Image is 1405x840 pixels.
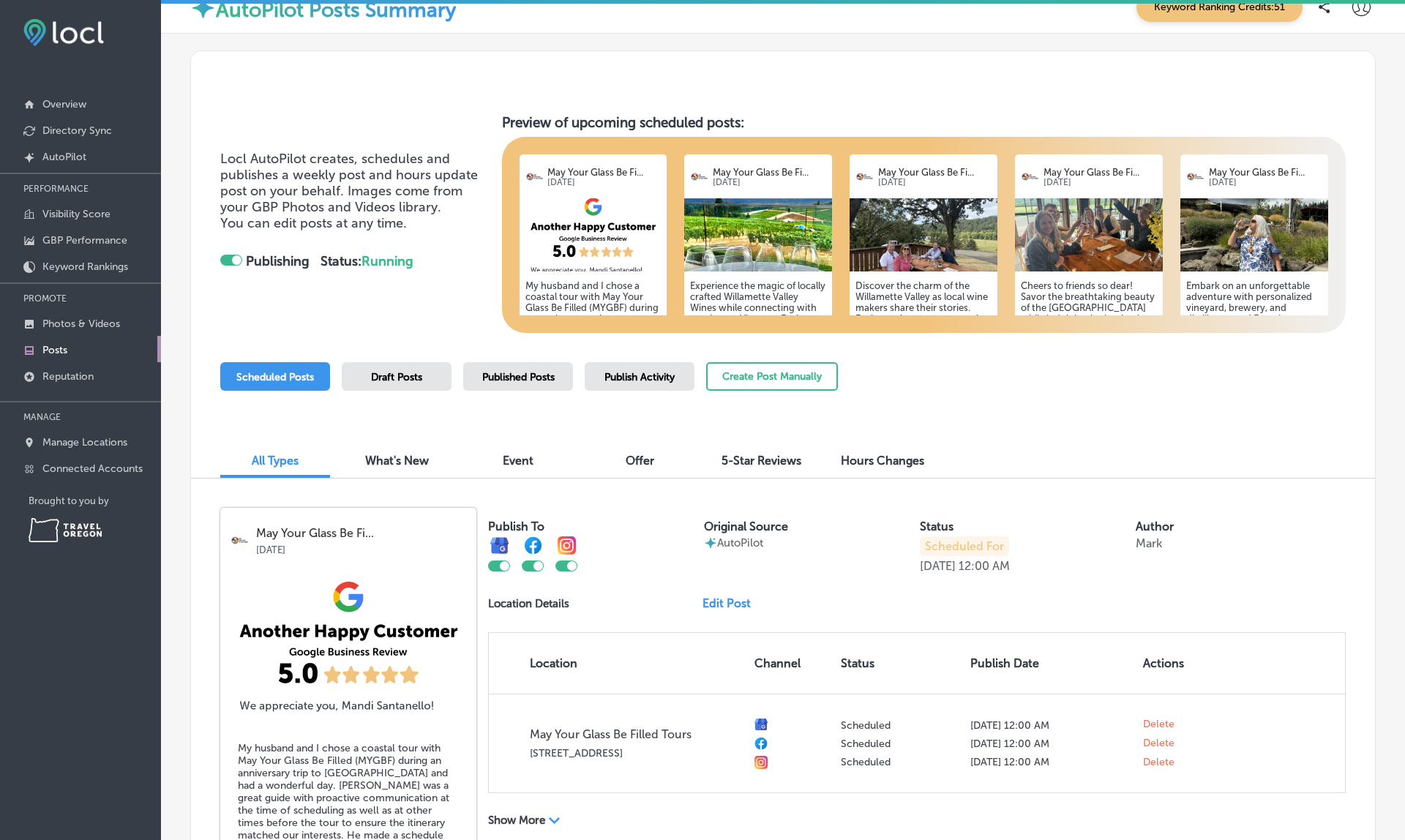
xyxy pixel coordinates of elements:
[42,151,86,163] p: AutoPilot
[1186,280,1322,445] h5: Embark on an unforgettable adventure with personalized vineyard, brewery, and distillery tours! E...
[252,454,299,468] span: All Types
[42,234,127,247] p: GBP Performance
[42,260,128,273] p: Keyword Rankings
[503,454,533,468] span: Event
[220,151,478,215] span: Locl AutoPilot creates, schedules and publishes a weekly post and hours update post on your behal...
[530,747,743,760] p: [STREET_ADDRESS]
[231,531,249,550] img: logo
[42,124,112,137] p: Directory Sync
[1021,280,1157,445] h5: Cheers to friends so dear! Savor the breathtaking beauty of the [GEOGRAPHIC_DATA] while indulging...
[525,280,662,445] h5: My husband and I chose a coastal tour with May Your Glass Be Filled (MYGBF) during an anniversary...
[920,536,1009,556] p: Scheduled For
[1143,718,1174,731] span: Delete
[220,215,407,231] span: You can edit posts at any time.
[246,253,310,269] strong: Publishing
[361,253,413,269] span: Running
[713,178,826,187] p: [DATE]
[1143,756,1174,769] span: Delete
[690,168,708,186] img: logo
[29,495,161,506] p: Brought to you by
[722,454,801,468] span: 5-Star Reviews
[1209,178,1322,187] p: [DATE]
[841,738,959,750] p: Scheduled
[488,597,569,610] p: Location Details
[1015,198,1163,271] img: 60dc9f16-deb9-48b0-a26d-4ef16acbf6edIMG_0368.jpeg
[23,19,104,46] img: fda3e92497d09a02dc62c9cd864e3231.png
[970,719,1131,732] p: [DATE] 12:00 AM
[878,167,992,178] p: May Your Glass Be Fi...
[236,371,314,383] span: Scheduled Posts
[684,198,832,271] img: 9fe49236-9e21-4a8c-85d6-6ec86dccd981IMG_6971.jpg
[704,520,788,533] label: Original Source
[365,454,429,468] span: What's New
[841,719,959,732] p: Scheduled
[702,596,763,610] a: Edit Post
[482,371,555,383] span: Published Posts
[1136,536,1162,550] p: Mark
[220,572,476,719] img: 9e0c654a-6aa8-438d-b5f1-d13c5982a739.png
[970,756,1131,768] p: [DATE] 12:00 AM
[717,536,763,550] p: AutoPilot
[713,167,826,178] p: May Your Glass Be Fi...
[920,520,953,533] label: Status
[29,518,102,542] img: Travel Oregon
[704,536,717,550] img: autopilot-icon
[547,167,661,178] p: May Your Glass Be Fi...
[850,198,997,271] img: ca08518c-5d01-4aa5-b62b-63d352b6894aIMG_1193.jpeg
[489,633,749,694] th: Location
[970,738,1131,750] p: [DATE] 12:00 AM
[1209,167,1322,178] p: May Your Glass Be Fi...
[547,178,661,187] p: [DATE]
[488,814,545,827] p: Show More
[42,98,86,110] p: Overview
[855,168,874,186] img: logo
[371,371,422,383] span: Draft Posts
[690,280,826,445] h5: Experience the magic of locally crafted Willamette Valley Wines while connecting with passionate ...
[920,559,956,573] p: [DATE]
[256,527,466,540] p: May Your Glass Be Fi...
[42,436,127,449] p: Manage Locations
[964,633,1137,694] th: Publish Date
[530,727,743,741] p: May Your Glass Be Filled Tours
[42,370,94,383] p: Reputation
[626,454,654,468] span: Offer
[841,454,924,468] span: Hours Changes
[855,280,992,445] h5: Discover the charm of the Willamette Valley as local wine makers share their stories. Each tour i...
[321,253,413,269] strong: Status:
[959,559,1010,573] p: 12:00 AM
[488,520,544,533] label: Publish To
[1021,168,1039,186] img: logo
[42,318,120,330] p: Photos & Videos
[1143,737,1174,750] span: Delete
[1044,178,1157,187] p: [DATE]
[502,114,1346,131] h3: Preview of upcoming scheduled posts:
[42,208,110,220] p: Visibility Score
[1137,633,1207,694] th: Actions
[42,462,143,475] p: Connected Accounts
[525,168,544,186] img: logo
[749,633,835,694] th: Channel
[1136,520,1174,533] label: Author
[256,540,466,555] p: [DATE]
[520,198,667,271] img: 9e0c654a-6aa8-438d-b5f1-d13c5982a739.png
[1044,167,1157,178] p: May Your Glass Be Fi...
[42,344,67,356] p: Posts
[1180,198,1328,271] img: a10287d2-3e9b-4364-9f58-306c392cdb95IMG_8473.jpeg
[706,362,838,391] button: Create Post Manually
[878,178,992,187] p: [DATE]
[835,633,964,694] th: Status
[1186,168,1204,186] img: logo
[841,756,959,768] p: Scheduled
[604,371,675,383] span: Publish Activity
